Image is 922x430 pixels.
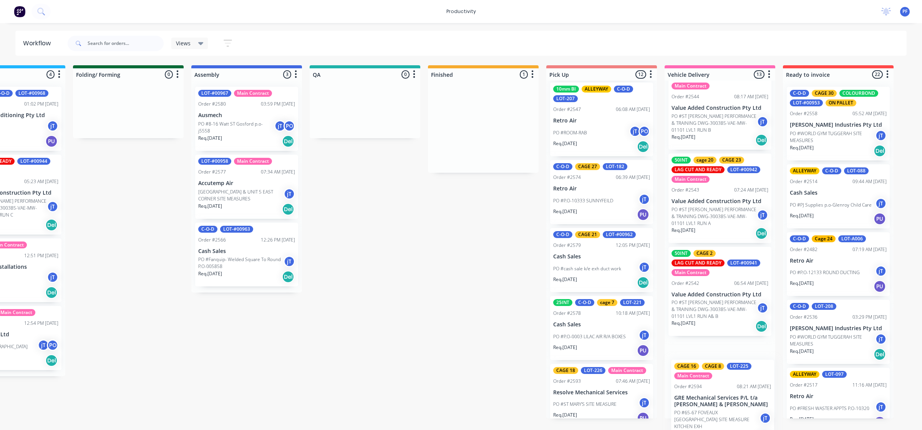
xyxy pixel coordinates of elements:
[88,36,164,51] input: Search for orders...
[14,6,25,17] img: Factory
[23,39,55,48] div: Workflow
[902,8,907,15] span: PF
[176,39,191,47] span: Views
[443,6,480,17] div: productivity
